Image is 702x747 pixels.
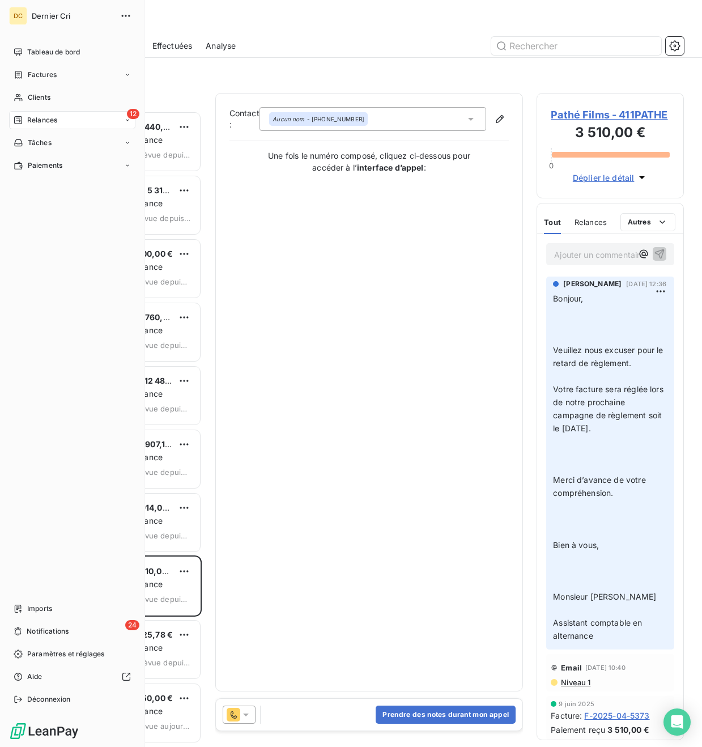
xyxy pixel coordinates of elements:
span: prévue depuis hier [135,658,191,667]
span: Merci d’avance de votre compréhension. [553,475,648,498]
span: Facture : [551,710,582,721]
span: 14 760,00 € [134,312,181,322]
span: prévue depuis hier [133,595,191,604]
span: Notifications [27,626,69,636]
span: prévue depuis 4 jours [132,214,191,223]
div: Open Intercom Messenger [663,708,691,736]
span: 12 [127,109,139,119]
label: Contact : [229,108,260,130]
span: [DATE] 12:36 [626,281,666,287]
span: prévue depuis 2 jours [133,468,191,477]
span: 24 [125,620,139,630]
span: Tableau de bord [27,47,80,57]
span: 1 440,00 € [139,122,181,131]
span: prévue aujourd’hui [133,721,191,731]
span: Analyse [206,40,236,52]
span: F-2025-04-5373 [584,710,649,721]
span: 9 juin 2025 [559,701,594,707]
button: Déplier le détail [569,171,652,184]
img: Logo LeanPay [9,722,79,740]
span: Clients [28,92,50,103]
span: Relances [575,218,607,227]
span: Déconnexion [27,694,71,704]
span: Tout [544,218,561,227]
span: 5 310,00 € [147,185,189,195]
span: Veuillez nous excuser pour le retard de règlement. [553,345,666,368]
div: - [PHONE_NUMBER] [273,115,364,123]
p: Une fois le numéro composé, cliquez ci-dessous pour accéder à l’ : [256,150,483,173]
span: Imports [27,604,52,614]
span: Tâches [28,138,52,148]
span: 0 [549,161,554,170]
span: Déplier le détail [573,172,635,184]
span: prévue depuis 3 jours [133,277,191,286]
span: 3 510,00 € [133,566,175,576]
span: prévue depuis 2 jours [133,341,191,350]
span: [DATE] 10:40 [585,664,626,671]
span: Relances [27,115,57,125]
span: Paiements [28,160,62,171]
span: Monsieur [PERSON_NAME] [553,592,656,601]
span: Factures [28,70,57,80]
span: prévue depuis 2 jours [133,404,191,413]
span: 140 425,78 € [121,630,173,639]
input: Rechercher [491,37,661,55]
span: Paramètres et réglages [27,649,104,659]
span: Effectuées [152,40,193,52]
button: Autres [620,213,675,231]
span: 3 510,00 € [607,724,649,736]
span: 5 850,00 € [130,693,173,703]
span: prévue depuis 5 jours [135,150,191,159]
em: Aucun nom [273,115,304,123]
span: Pathé Films - 411PATHE [551,107,670,122]
button: Prendre des notes durant mon appel [376,706,516,724]
span: 9 914,09 € [134,503,176,512]
span: 9 900,00 € [130,249,173,258]
span: Bien à vous, [553,540,599,550]
div: DC [9,7,27,25]
span: [PERSON_NAME] [563,279,622,289]
h3: 3 510,00 € [551,122,670,145]
a: Aide [9,668,135,686]
span: 12 483,74 € [144,376,190,385]
span: Paiement reçu [551,724,605,736]
span: prévue depuis 2 jours [133,531,191,540]
strong: interface d’appel [357,163,424,172]
span: Dernier Cri [32,11,113,20]
span: Assistant comptable en alternance [553,618,644,640]
span: Bonjour, [553,294,583,303]
span: Aide [27,672,42,682]
span: Votre facture sera réglée lors de notre prochaine campagne de règlement soit le [DATE]. [553,384,666,433]
span: Niveau 1 [560,678,590,687]
span: 907,14 € [145,439,177,449]
span: Email [561,663,582,672]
